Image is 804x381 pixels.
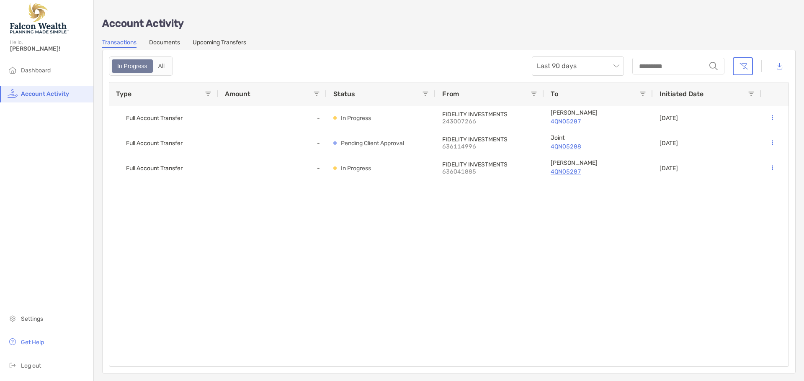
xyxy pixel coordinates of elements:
p: Joint [551,134,646,141]
span: Initiated Date [660,90,703,98]
span: Settings [21,315,43,322]
div: - [218,105,327,130]
span: Dashboard [21,67,51,74]
span: Status [333,90,355,98]
a: Upcoming Transfers [193,39,246,48]
p: 636114996 [442,143,501,150]
span: [PERSON_NAME]! [10,45,88,52]
p: Roth IRA [551,109,646,116]
span: Account Activity [21,90,69,97]
span: Last 90 days [537,57,619,75]
a: 4QN05288 [551,141,646,152]
span: Full Account Transfer [126,161,183,175]
img: logout icon [8,360,18,370]
a: Transactions [102,39,137,48]
p: [DATE] [660,165,678,172]
p: In Progress [341,163,371,174]
p: 636041885 [442,168,501,175]
p: FIDELITY INVESTMENTS [442,136,537,143]
span: Full Account Transfer [126,136,183,150]
p: [DATE] [660,115,678,122]
span: Get Help [21,339,44,346]
img: get-help icon [8,337,18,347]
p: FIDELITY INVESTMENTS [442,161,537,168]
div: segmented control [109,56,173,76]
a: 4QN05287 [551,116,646,127]
img: settings icon [8,313,18,323]
div: In Progress [113,60,152,72]
span: Amount [225,90,250,98]
span: To [551,90,558,98]
img: household icon [8,65,18,75]
p: In Progress [341,113,371,123]
div: - [218,156,327,181]
p: 243007266 [442,118,501,125]
span: Full Account Transfer [126,111,183,125]
p: Account Activity [102,18,796,29]
span: Log out [21,362,41,369]
p: Roth IRA [551,159,646,166]
p: Pending Client Approval [341,138,404,148]
button: Clear filters [733,57,753,75]
div: All [154,60,170,72]
div: - [218,130,327,156]
img: activity icon [8,88,18,98]
img: input icon [709,62,718,70]
span: From [442,90,459,98]
p: FIDELITY INVESTMENTS [442,111,537,118]
p: [DATE] [660,140,678,147]
a: 4QN05287 [551,166,646,177]
a: Documents [149,39,180,48]
img: Falcon Wealth Planning Logo [10,3,69,33]
span: Type [116,90,131,98]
